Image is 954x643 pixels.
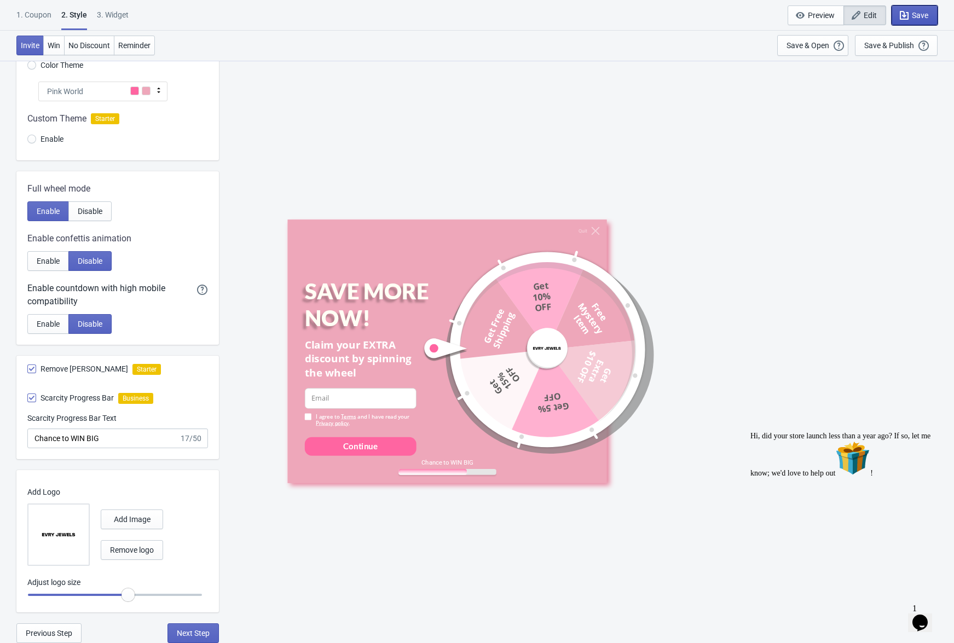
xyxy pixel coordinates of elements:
button: Save [892,5,938,25]
i: Business [118,393,153,404]
button: Save & Publish [855,35,938,56]
span: Enable [41,134,63,144]
button: Edit [843,5,886,25]
div: 1. Coupon [16,9,51,28]
img: 1758125632841.png [39,515,78,554]
span: Invite [21,41,39,50]
span: No Discount [68,41,110,50]
span: Full wheel mode [27,182,90,195]
button: Reminder [114,36,155,55]
span: Enable confettis animation [27,232,131,245]
button: Invite [16,36,44,55]
span: Enable [37,207,60,216]
div: Chance to WIN BIG [398,459,496,466]
div: 3. Widget [97,9,129,28]
span: Disable [78,320,102,328]
button: Enable [27,201,69,221]
span: Enable [37,257,60,265]
div: Enable countdown with high mobile compatibility [27,282,197,308]
span: Previous Step [26,629,72,638]
span: Edit [864,11,877,20]
img: :gift: [89,13,124,48]
label: Scarcity Progress Bar Text [27,413,117,424]
button: Save & Open [777,35,848,56]
button: No Discount [64,36,114,55]
a: Terms [340,413,356,420]
span: Pink World [47,86,83,97]
span: Next Step [177,629,210,638]
button: Preview [788,5,844,25]
span: Starter [91,113,119,124]
div: Save & Open [787,41,829,50]
span: Disable [78,207,102,216]
button: Add Image [101,509,163,529]
span: Remove logo [110,546,154,554]
span: Disable [78,257,102,265]
span: Preview [808,11,835,20]
span: Reminder [118,41,151,50]
iframe: chat widget [908,599,943,632]
div: I agree to and I have read your . [316,414,417,427]
button: Disable [68,201,112,221]
button: Enable [27,251,69,271]
i: Starter [132,364,161,375]
button: Remove logo [101,540,163,560]
div: Quit [578,228,587,234]
div: Save & Publish [864,41,914,50]
span: Color Theme [41,60,83,71]
div: 2 . Style [61,9,87,30]
input: Email [304,388,416,409]
iframe: chat widget [746,427,943,594]
div: SAVE MORE NOW! [304,278,438,331]
span: Scarcity Progress Bar [41,392,114,403]
a: Privacy policy [316,420,349,427]
button: Next Step [167,623,219,643]
button: Disable [68,314,112,334]
div: Hi, did your store launch less than a year ago? If so, let me know; we'd love to help out🎁! [4,4,201,50]
button: Previous Step [16,623,82,643]
button: Enable [27,314,69,334]
div: Claim your EXTRA discount by spinning the wheel [304,338,416,380]
span: Win [48,41,60,50]
span: Save [912,11,928,20]
span: Custom Theme [27,112,86,125]
div: Continue [343,441,378,452]
span: Enable [37,320,60,328]
button: Win [43,36,65,55]
span: Remove [PERSON_NAME] [41,363,128,374]
button: Disable [68,251,112,271]
p: Adjust logo size [27,577,203,588]
p: Add Logo [27,486,203,498]
span: Add Image [114,515,151,524]
span: Hi, did your store launch less than a year ago? If so, let me know; we'd love to help out ! [4,4,184,50]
